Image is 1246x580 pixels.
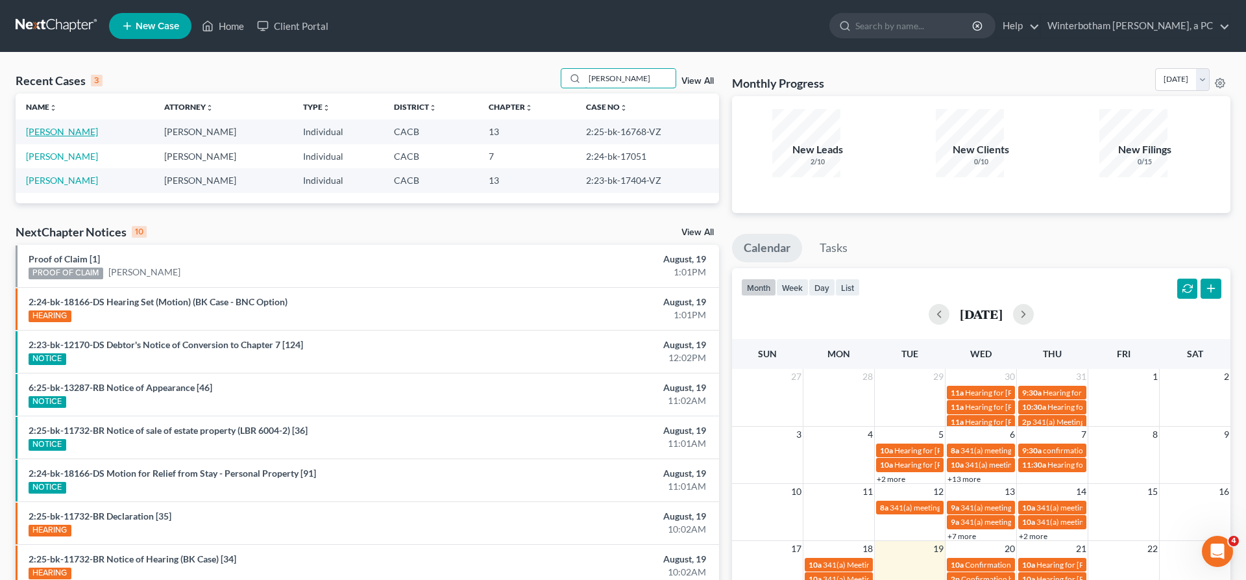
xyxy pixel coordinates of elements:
h3: Monthly Progress [732,75,824,91]
span: 7 [1080,427,1088,442]
span: 10a [1022,503,1035,512]
span: 29 [932,369,945,385]
span: 11 [861,484,874,499]
button: month [741,279,776,296]
td: 2:25-bk-16768-VZ [576,120,719,144]
div: 11:02AM [489,394,706,407]
button: week [776,279,809,296]
div: 2/10 [772,157,863,167]
span: 11a [951,388,964,397]
span: Mon [827,348,850,359]
div: 11:01AM [489,437,706,450]
td: [PERSON_NAME] [154,144,292,168]
span: 31 [1075,369,1088,385]
span: 11a [951,417,964,427]
h2: [DATE] [960,307,1003,321]
i: unfold_more [525,104,533,112]
a: +13 more [947,474,981,484]
td: Individual [293,120,384,144]
span: 9:30a [1022,446,1042,455]
span: 8 [1151,427,1159,442]
span: 3 [795,427,803,442]
a: 6:25-bk-13287-RB Notice of Appearance [46] [29,382,212,393]
span: 2p [1022,417,1031,427]
span: 8a [880,503,888,512]
span: 10a [809,560,822,570]
i: unfold_more [206,104,214,112]
span: 10a [880,446,893,455]
td: [PERSON_NAME] [154,168,292,192]
span: 15 [1146,484,1159,499]
a: +2 more [877,474,905,484]
span: 17 [790,541,803,557]
div: HEARING [29,525,71,536]
span: Thu [1043,348,1062,359]
div: 10 [132,226,147,238]
span: 9 [1223,427,1230,442]
div: August, 19 [489,510,706,523]
span: Confirmation hearing for [PERSON_NAME] [965,560,1112,570]
span: 8a [951,446,959,455]
span: 5 [937,427,945,442]
div: PROOF OF CLAIM [29,268,103,279]
a: Chapterunfold_more [489,102,533,112]
i: unfold_more [49,104,57,112]
span: 4 [866,427,874,442]
span: Hearing for [PERSON_NAME] and [PERSON_NAME] [1043,388,1221,397]
span: 10:30a [1022,402,1046,412]
span: 10a [951,460,964,470]
span: 10a [1022,517,1035,527]
a: 2:25-bk-11732-BR Notice of Hearing (BK Case) [34] [29,553,236,564]
span: 341(a) meeting for [PERSON_NAME] [960,446,1086,455]
td: 2:24-bk-17051 [576,144,719,168]
span: 341(a) Meeting for [PERSON_NAME] [1032,417,1158,427]
a: 2:25-bk-11732-BR Declaration [35] [29,511,171,522]
td: CACB [384,120,478,144]
span: Hearing for [PERSON_NAME] [1047,460,1149,470]
span: Hearing for [PERSON_NAME] & [PERSON_NAME] [894,446,1064,455]
a: Typeunfold_more [303,102,330,112]
a: Winterbotham [PERSON_NAME], a PC [1041,14,1230,38]
a: 2:24-bk-18166-DS Motion for Relief from Stay - Personal Property [91] [29,468,316,479]
span: New Case [136,21,179,31]
td: [PERSON_NAME] [154,120,292,144]
div: August, 19 [489,424,706,437]
span: Fri [1117,348,1130,359]
a: +2 more [1019,531,1047,541]
td: Individual [293,144,384,168]
div: 1:01PM [489,309,706,322]
span: 1 [1151,369,1159,385]
span: 11a [951,402,964,412]
span: 10a [951,560,964,570]
span: 4 [1228,536,1239,546]
button: day [809,279,835,296]
a: Districtunfold_more [394,102,437,112]
div: NOTICE [29,439,66,451]
div: August, 19 [489,253,706,266]
div: NOTICE [29,353,66,365]
span: Wed [970,348,992,359]
a: Home [195,14,250,38]
a: [PERSON_NAME] [26,126,98,137]
div: August, 19 [489,467,706,480]
span: 9:30a [1022,388,1042,397]
td: CACB [384,168,478,192]
span: 18 [861,541,874,557]
span: 341(a) meeting for [PERSON_NAME] [1036,517,1162,527]
span: 2 [1223,369,1230,385]
span: Hearing for [PERSON_NAME] [1036,560,1138,570]
span: 30 [1003,369,1016,385]
span: Hearing for [PERSON_NAME] and [PERSON_NAME] [PERSON_NAME] [965,388,1205,397]
span: 12 [932,484,945,499]
td: 13 [478,120,575,144]
span: Hearing for [PERSON_NAME] and [PERSON_NAME] [PERSON_NAME] [965,402,1205,412]
td: 2:23-bk-17404-VZ [576,168,719,192]
span: 27 [790,369,803,385]
span: Sun [758,348,777,359]
a: [PERSON_NAME] [26,151,98,162]
div: August, 19 [489,381,706,394]
a: View All [681,77,714,86]
a: 2:24-bk-18166-DS Hearing Set (Motion) (BK Case - BNC Option) [29,296,287,307]
div: Recent Cases [16,73,103,88]
div: 3 [91,75,103,86]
